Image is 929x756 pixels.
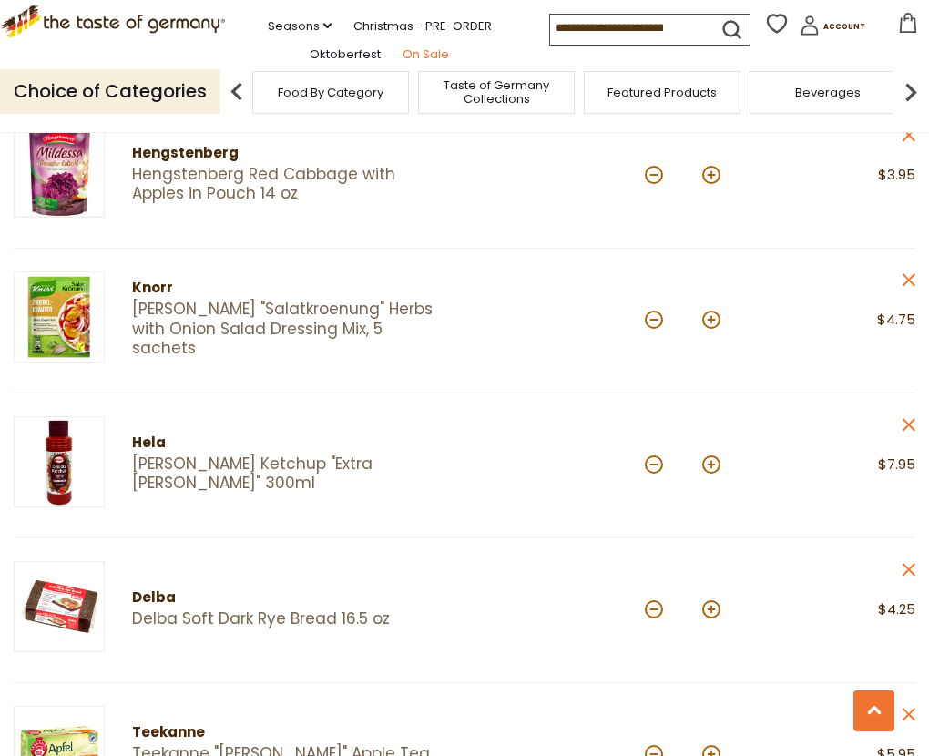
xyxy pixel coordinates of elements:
[219,74,255,110] img: previous arrow
[795,86,861,99] a: Beverages
[353,16,492,36] a: Christmas - PRE-ORDER
[14,561,105,652] img: Delba Soft Dark Rye Bread
[607,86,717,99] a: Featured Products
[132,277,433,300] div: Knorr
[132,587,433,609] div: Delba
[800,15,865,42] a: Account
[14,271,105,363] img: Knorr "Salatkroenung" Herbs with Onion Salad Dressing Mix, 5 sachets
[268,16,332,36] a: Seasons
[893,74,929,110] img: next arrow
[132,300,433,358] a: [PERSON_NAME] "Salatkroenung" Herbs with Onion Salad Dressing Mix, 5 sachets
[132,609,433,628] a: Delba Soft Dark Rye Bread 16.5 oz
[403,45,449,65] a: On Sale
[878,599,915,618] span: $4.25
[132,165,433,204] a: Hengstenberg Red Cabbage with Apples in Pouch 14 oz
[823,22,865,32] span: Account
[14,127,105,218] img: Hengstenberg Red Cabbage with Apples in Pouch 14 oz
[878,455,915,474] span: $7.95
[878,165,915,184] span: $3.95
[132,432,433,455] div: Hela
[132,455,433,494] a: [PERSON_NAME] Ketchup "Extra [PERSON_NAME]" 300ml
[278,86,383,99] a: Food By Category
[132,721,433,744] div: Teekanne
[877,310,915,329] span: $4.75
[132,142,433,165] div: Hengstenberg
[14,416,105,507] img: Hela Curry Ketchup "Extra Scharf" 300ml
[424,78,569,106] a: Taste of Germany Collections
[310,45,381,65] a: Oktoberfest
